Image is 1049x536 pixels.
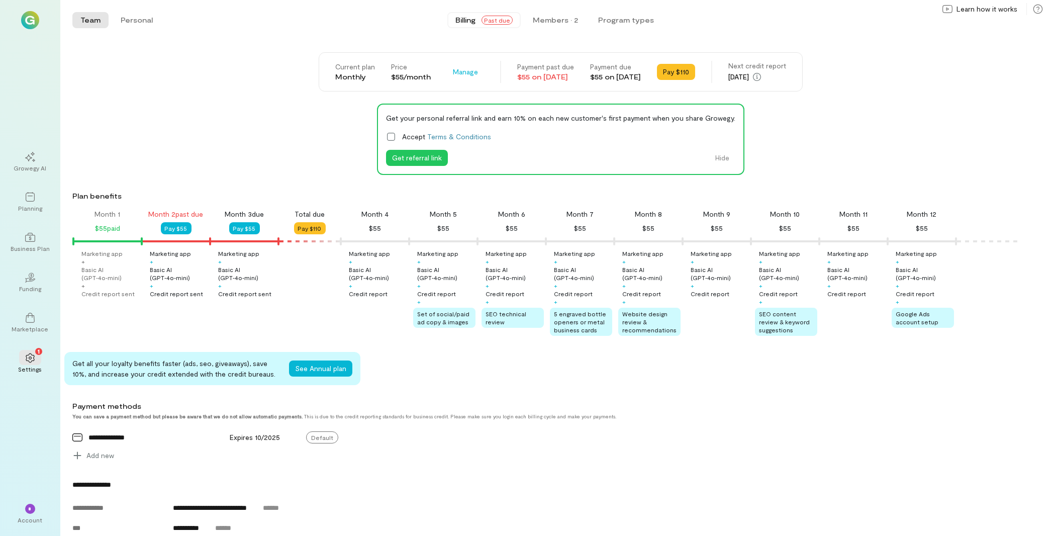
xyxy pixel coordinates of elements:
div: Marketing app [218,249,259,257]
div: Marketplace [12,325,49,333]
div: + [349,257,352,265]
div: $55/month [391,72,431,82]
div: Payment due [590,62,641,72]
div: $55 paid [95,222,120,234]
button: Pay $110 [657,64,695,80]
div: Credit report [349,290,388,298]
div: Month 5 [430,209,457,219]
div: Month 3 due [225,209,264,219]
div: Plan benefits [72,191,1045,201]
div: Marketing app [896,249,937,257]
div: + [554,257,557,265]
span: Accept [402,131,491,142]
div: Marketing app [150,249,191,257]
div: $55 [847,222,860,234]
div: Month 6 [498,209,525,219]
div: + [486,282,489,290]
div: Price [391,62,431,72]
div: Month 12 [907,209,937,219]
div: Account [18,516,43,524]
div: $55 [437,222,449,234]
a: Terms & Conditions [427,132,491,141]
div: This is due to the credit reporting standards for business credit. Please make sure you login eac... [72,413,947,419]
div: Marketing app [759,249,800,257]
div: $55 [779,222,791,234]
div: Credit report [759,290,798,298]
div: + [691,257,694,265]
div: + [622,298,626,306]
div: $55 [574,222,586,234]
div: Basic AI (GPT‑4o‑mini) [622,265,681,282]
div: + [218,257,222,265]
div: Planning [18,204,42,212]
strong: You can save a payment method but please be aware that we do not allow automatic payments. [72,413,303,419]
div: + [218,282,222,290]
div: *Account [12,496,48,532]
button: Program types [590,12,662,28]
span: Default [306,431,338,443]
div: Credit report [827,290,866,298]
a: Business Plan [12,224,48,260]
div: + [486,298,489,306]
div: + [896,257,899,265]
span: 1 [38,346,40,355]
div: + [759,282,762,290]
div: Credit report sent [218,290,271,298]
a: Funding [12,264,48,301]
div: Basic AI (GPT‑4o‑mini) [486,265,544,282]
div: Credit report [691,290,729,298]
span: Expires 10/2025 [230,433,280,441]
span: Set of social/paid ad copy & images [417,310,469,325]
div: Marketing app [81,249,123,257]
div: Payment past due [517,62,574,72]
button: See Annual plan [289,361,352,377]
div: $55 [642,222,654,234]
div: + [417,282,421,290]
div: Marketing app [691,249,732,257]
a: Marketplace [12,305,48,341]
div: + [759,298,762,306]
div: + [759,257,762,265]
div: Credit report [486,290,524,298]
div: + [827,257,831,265]
div: $55 on [DATE] [517,72,574,82]
div: Marketing app [827,249,869,257]
a: Growegy AI [12,144,48,180]
div: Payment methods [72,401,947,411]
div: + [349,282,352,290]
button: Pay $110 [294,222,326,234]
div: Marketing app [417,249,458,257]
span: Website design review & recommendations [622,310,677,333]
span: Learn how it works [957,4,1017,14]
div: Total due [295,209,325,219]
div: Next credit report [728,61,786,71]
div: Credit report [417,290,456,298]
div: Basic AI (GPT‑4o‑mini) [417,265,475,282]
button: Pay $55 [161,222,192,234]
div: Basic AI (GPT‑4o‑mini) [759,265,817,282]
span: Billing [455,15,475,25]
div: Current plan [335,62,375,72]
div: Members · 2 [533,15,578,25]
div: Basic AI (GPT‑4o‑mini) [691,265,749,282]
span: Add new [86,451,114,461]
div: Basic AI (GPT‑4o‑mini) [554,265,612,282]
div: + [417,298,421,306]
button: Hide [709,150,735,166]
div: $55 [506,222,518,234]
div: Monthly [335,72,375,82]
button: Pay $55 [229,222,260,234]
div: Marketing app [349,249,390,257]
div: Month 8 [635,209,662,219]
div: $55 [369,222,381,234]
a: Planning [12,184,48,220]
div: Credit report sent [81,290,135,298]
div: Marketing app [554,249,595,257]
div: Get your personal referral link and earn 10% on each new customer's first payment when you share ... [386,113,735,123]
div: Month 9 [703,209,730,219]
div: Growegy AI [14,164,47,172]
div: + [417,257,421,265]
span: Manage [453,67,478,77]
div: Basic AI (GPT‑4o‑mini) [896,265,954,282]
div: + [691,282,694,290]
